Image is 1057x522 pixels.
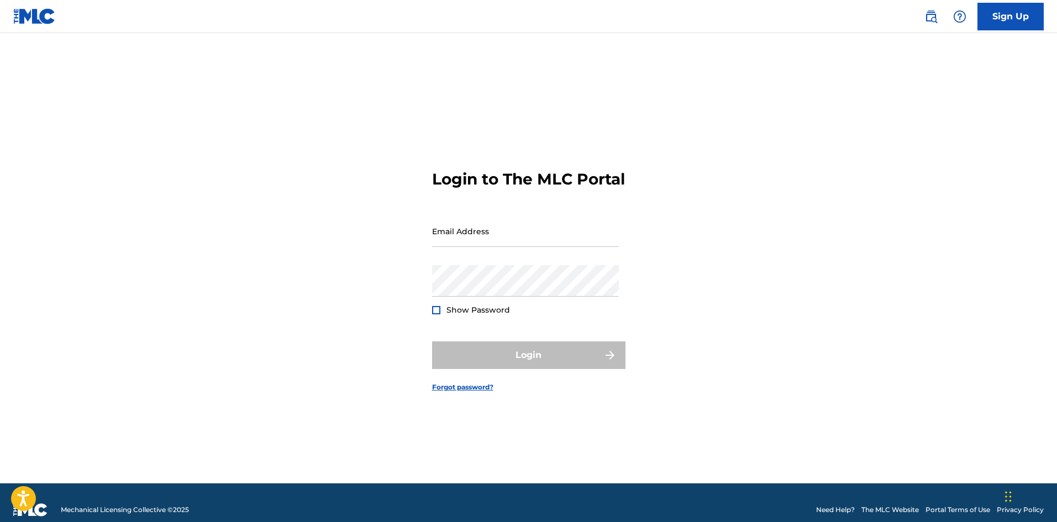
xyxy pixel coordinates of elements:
a: Public Search [920,6,942,28]
h3: Login to The MLC Portal [432,170,625,189]
img: MLC Logo [13,8,56,24]
a: Portal Terms of Use [925,505,990,515]
span: Mechanical Licensing Collective © 2025 [61,505,189,515]
img: logo [13,503,48,516]
a: The MLC Website [861,505,919,515]
img: search [924,10,938,23]
span: Show Password [446,305,510,315]
a: Privacy Policy [997,505,1044,515]
a: Forgot password? [432,382,493,392]
div: Drag [1005,480,1012,513]
a: Sign Up [977,3,1044,30]
iframe: Chat Widget [1002,469,1057,522]
img: help [953,10,966,23]
div: Help [949,6,971,28]
a: Need Help? [816,505,855,515]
